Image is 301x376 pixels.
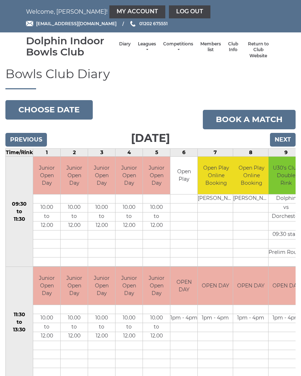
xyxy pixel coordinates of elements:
[33,323,60,332] td: to
[115,314,143,323] td: 10.00
[143,314,170,323] td: 10.00
[143,148,170,156] td: 5
[33,148,61,156] td: 1
[170,148,198,156] td: 6
[115,221,143,230] td: 12.00
[143,332,170,341] td: 12.00
[5,133,47,147] input: Previous
[138,41,156,53] a: Leagues
[203,110,296,129] a: Book a match
[33,157,60,194] td: Junior Open Day
[33,267,60,305] td: Junior Open Day
[143,323,170,332] td: to
[61,332,88,341] td: 12.00
[115,212,143,221] td: to
[61,267,88,305] td: Junior Open Day
[143,157,170,194] td: Junior Open Day
[88,157,115,194] td: Junior Open Day
[5,67,296,89] h1: Bowls Club Diary
[115,332,143,341] td: 12.00
[198,194,234,203] td: [PERSON_NAME]
[198,157,234,194] td: Open Play Online Booking
[143,221,170,230] td: 12.00
[233,314,268,323] td: 1pm - 4pm
[228,41,238,53] a: Club Info
[198,148,233,156] td: 7
[143,212,170,221] td: to
[88,323,115,332] td: to
[88,148,115,156] td: 3
[139,21,168,26] span: 01202 675551
[5,100,93,120] button: Choose date
[33,314,60,323] td: 10.00
[88,203,115,212] td: 10.00
[170,314,197,323] td: 1pm - 4pm
[115,323,143,332] td: to
[163,41,193,53] a: Competitions
[245,41,271,59] a: Return to Club Website
[129,20,168,27] a: Phone us 01202 675551
[26,35,115,58] div: Dolphin Indoor Bowls Club
[109,5,165,18] a: My Account
[61,314,88,323] td: 10.00
[88,221,115,230] td: 12.00
[33,221,60,230] td: 12.00
[115,148,143,156] td: 4
[198,314,233,323] td: 1pm - 4pm
[61,203,88,212] td: 10.00
[6,148,33,156] td: Time/Rink
[26,20,117,27] a: Email [EMAIL_ADDRESS][DOMAIN_NAME]
[233,148,269,156] td: 8
[61,221,88,230] td: 12.00
[233,194,270,203] td: [PERSON_NAME]
[61,323,88,332] td: to
[88,314,115,323] td: 10.00
[33,332,60,341] td: 12.00
[115,267,143,305] td: Junior Open Day
[200,41,221,53] a: Members list
[115,157,143,194] td: Junior Open Day
[170,157,197,194] td: Open Play
[61,212,88,221] td: to
[88,212,115,221] td: to
[61,148,88,156] td: 2
[270,133,296,147] input: Next
[143,267,170,305] td: Junior Open Day
[33,212,60,221] td: to
[61,157,88,194] td: Junior Open Day
[130,21,135,27] img: Phone us
[198,267,233,305] td: OPEN DAY
[88,267,115,305] td: Junior Open Day
[170,267,197,305] td: OPEN DAY
[233,157,270,194] td: Open Play Online Booking
[26,21,33,26] img: Email
[143,203,170,212] td: 10.00
[88,332,115,341] td: 12.00
[36,21,117,26] span: [EMAIL_ADDRESS][DOMAIN_NAME]
[26,5,275,18] nav: Welcome, [PERSON_NAME]!
[33,203,60,212] td: 10.00
[115,203,143,212] td: 10.00
[119,41,131,47] a: Diary
[6,156,33,267] td: 09:30 to 11:30
[169,5,210,18] a: Log out
[233,267,268,305] td: OPEN DAY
